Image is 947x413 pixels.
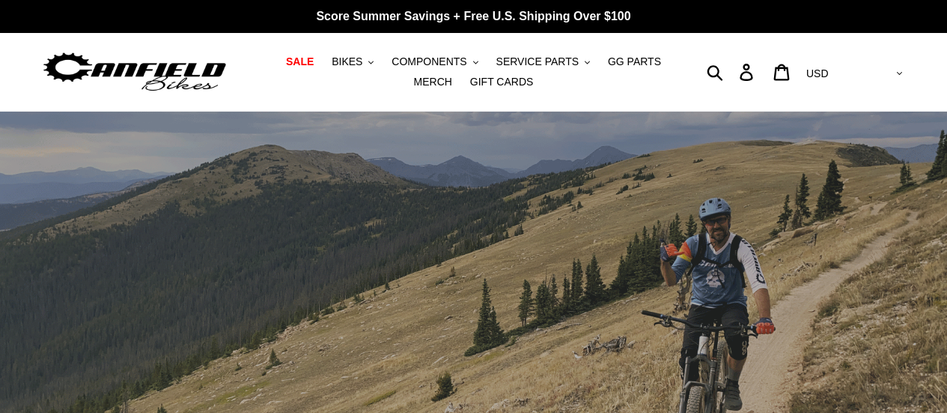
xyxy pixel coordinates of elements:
[392,55,466,68] span: COMPONENTS
[470,76,534,88] span: GIFT CARDS
[324,52,381,72] button: BIKES
[489,52,597,72] button: SERVICE PARTS
[286,55,314,68] span: SALE
[384,52,485,72] button: COMPONENTS
[332,55,362,68] span: BIKES
[496,55,579,68] span: SERVICE PARTS
[278,52,321,72] a: SALE
[600,52,669,72] a: GG PARTS
[406,72,460,92] a: MERCH
[41,49,228,96] img: Canfield Bikes
[608,55,661,68] span: GG PARTS
[463,72,541,92] a: GIFT CARDS
[414,76,452,88] span: MERCH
